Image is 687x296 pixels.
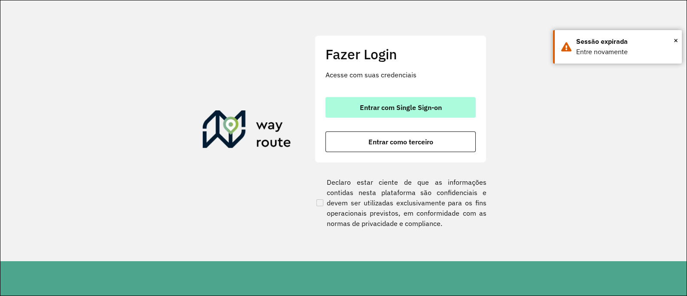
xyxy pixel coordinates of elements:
label: Declaro estar ciente de que as informações contidas nesta plataforma são confidenciais e devem se... [315,177,486,229]
h2: Fazer Login [325,46,476,62]
div: Sessão expirada [576,37,675,47]
div: Entre novamente [576,47,675,57]
p: Acesse com suas credenciais [325,70,476,80]
button: button [325,131,476,152]
span: × [674,34,678,47]
button: button [325,97,476,118]
span: Entrar com Single Sign-on [360,104,442,111]
button: Close [674,34,678,47]
img: Roteirizador AmbevTech [203,110,291,152]
span: Entrar como terceiro [368,138,433,145]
